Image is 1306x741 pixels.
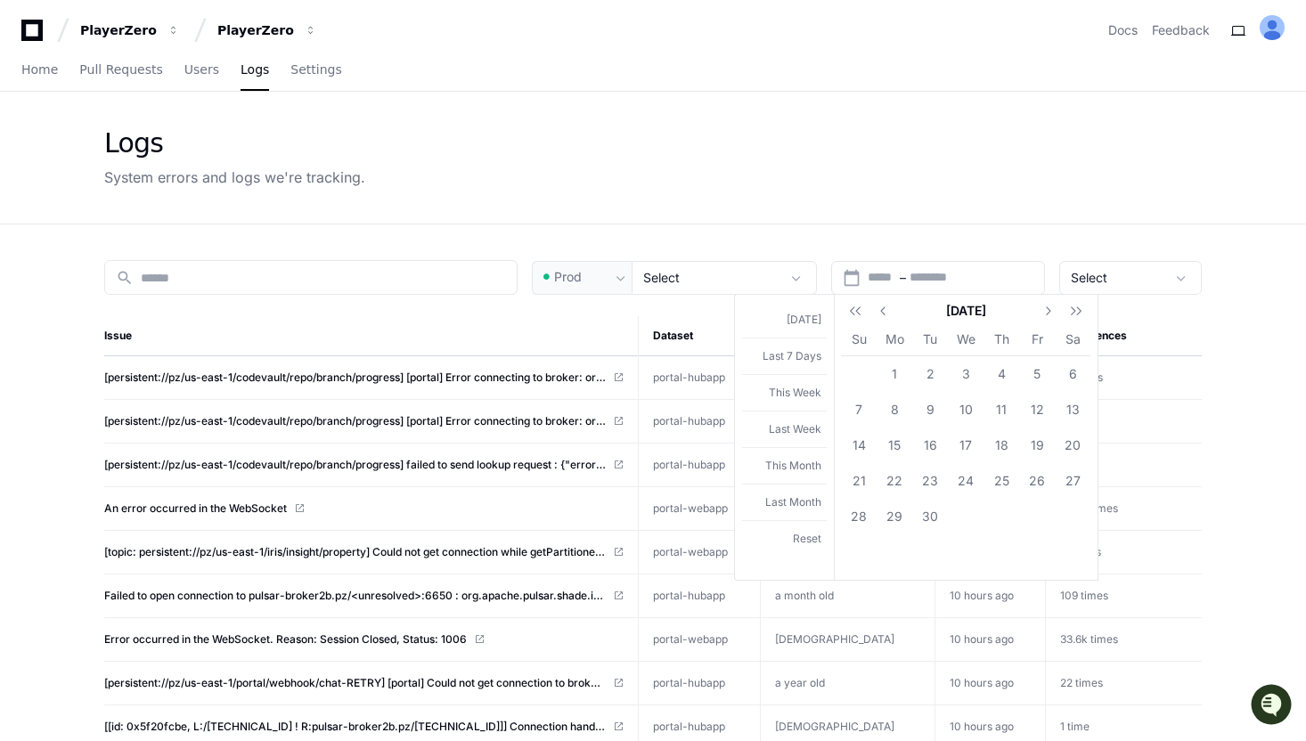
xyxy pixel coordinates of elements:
[912,463,948,499] button: September 23, 2025
[914,358,946,390] span: 2
[1021,394,1053,426] span: 12
[985,429,1017,461] span: 18
[985,394,1017,426] span: 11
[984,392,1019,427] button: September 11, 2025
[18,71,324,100] div: Welcome
[742,302,827,338] button: [DATE]
[923,331,937,346] span: Tu
[841,499,877,534] button: September 28, 2025
[957,331,975,346] span: We
[948,356,984,392] button: September 3, 2025
[1019,463,1055,499] button: September 26, 2025
[886,331,904,346] span: Mo
[742,447,827,484] button: This Month
[994,331,1009,346] span: Th
[1021,429,1053,461] span: 19
[984,356,1019,392] button: September 4, 2025
[18,133,50,165] img: 1756235613930-3d25f9e4-fa56-45dd-b3ad-e072dfbd1548
[843,501,875,533] span: 28
[985,465,1017,497] span: 25
[878,429,910,461] span: 15
[126,186,216,200] a: Powered byPylon
[1055,356,1090,392] button: September 6, 2025
[1055,392,1090,427] button: September 13, 2025
[1057,394,1089,426] span: 13
[984,427,1019,463] button: September 18, 2025
[843,394,875,426] span: 7
[742,411,827,447] button: Last Week
[877,499,912,534] button: September 29, 2025
[1019,427,1055,463] button: September 19, 2025
[950,394,982,426] span: 10
[742,374,827,411] button: This Week
[742,520,827,557] button: Reset
[878,394,910,426] span: 8
[1249,682,1297,730] iframe: Open customer support
[1021,358,1053,390] span: 5
[877,427,912,463] button: September 15, 2025
[950,358,982,390] span: 3
[852,331,867,346] span: Su
[878,501,910,533] span: 29
[914,465,946,497] span: 23
[177,187,216,200] span: Pylon
[891,302,1041,320] span: [DATE]
[61,151,225,165] div: We're available if you need us!
[841,463,877,499] button: September 21, 2025
[914,394,946,426] span: 9
[948,463,984,499] button: September 24, 2025
[948,392,984,427] button: September 10, 2025
[1055,427,1090,463] button: September 20, 2025
[950,465,982,497] span: 24
[912,499,948,534] button: September 30, 2025
[950,429,982,461] span: 17
[742,338,827,374] button: Last 7 Days
[948,427,984,463] button: September 17, 2025
[914,429,946,461] span: 16
[841,392,877,427] button: September 7, 2025
[1019,356,1055,392] button: September 5, 2025
[843,465,875,497] span: 21
[303,138,324,159] button: Start new chat
[1055,463,1090,499] button: September 27, 2025
[843,429,875,461] span: 14
[1032,331,1043,346] span: Fr
[984,463,1019,499] button: September 25, 2025
[61,133,292,151] div: Start new chat
[878,465,910,497] span: 22
[1021,465,1053,497] span: 26
[914,501,946,533] span: 30
[742,484,827,520] button: Last Month
[877,356,912,392] button: September 1, 2025
[1065,331,1081,346] span: Sa
[1057,465,1089,497] span: 27
[1057,429,1089,461] span: 20
[18,18,53,53] img: PlayerZero
[912,392,948,427] button: September 9, 2025
[841,427,877,463] button: September 14, 2025
[877,392,912,427] button: September 8, 2025
[985,358,1017,390] span: 4
[877,463,912,499] button: September 22, 2025
[878,358,910,390] span: 1
[912,356,948,392] button: September 2, 2025
[912,427,948,463] button: September 16, 2025
[1057,358,1089,390] span: 6
[1019,392,1055,427] button: September 12, 2025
